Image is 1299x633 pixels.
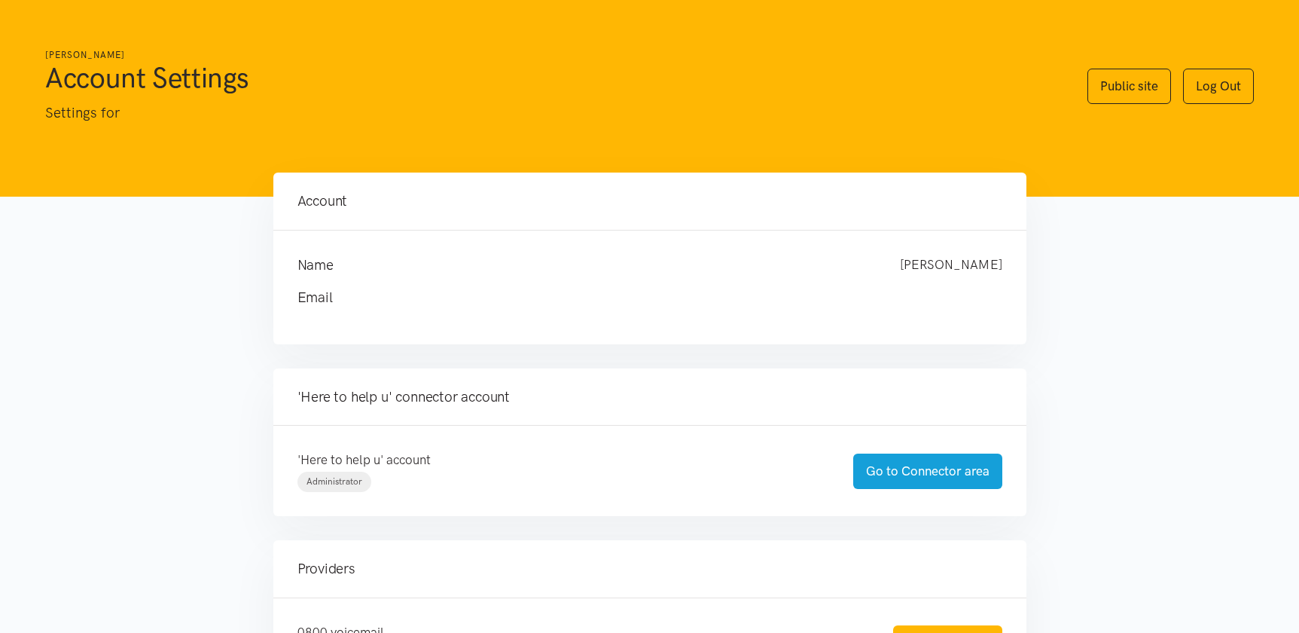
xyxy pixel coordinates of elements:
[45,48,1057,63] h6: [PERSON_NAME]
[853,454,1002,489] a: Go to Connector area
[306,476,362,487] span: Administrator
[1087,69,1171,104] a: Public site
[297,450,823,470] p: 'Here to help u' account
[297,287,972,308] h4: Email
[297,255,870,276] h4: Name
[45,60,1057,96] h1: Account Settings
[297,191,1002,212] h4: Account
[297,558,1002,579] h4: Providers
[297,387,1002,408] h4: 'Here to help u' connector account
[45,102,1057,124] p: Settings for
[1183,69,1254,104] a: Log Out
[885,255,1017,276] div: [PERSON_NAME]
